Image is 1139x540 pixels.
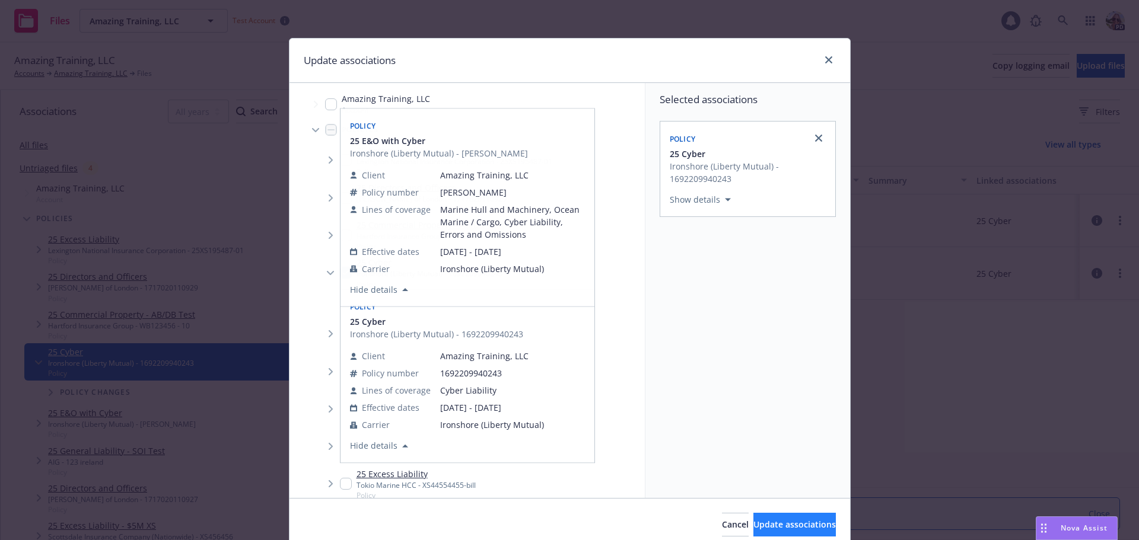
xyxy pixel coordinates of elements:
span: [DATE] - [DATE] [440,402,544,414]
span: Effective dates [362,402,419,414]
span: Amazing Training, LLC [440,350,544,363]
span: Ironshore (Liberty Mutual) [440,419,544,432]
span: Ironshore (Liberty Mutual) - 1692209940243 [350,328,523,341]
span: Lines of coverage [362,203,431,216]
button: Show details [665,193,736,207]
span: Account [342,105,430,115]
button: 25 E&O with Cyber [350,135,528,147]
span: [DATE] - [DATE] [440,245,585,258]
span: Policy [350,121,376,131]
span: Policy number [362,368,419,380]
span: Ironshore (Liberty Mutual) [440,263,585,275]
span: Amazing Training, LLC [342,92,430,105]
span: 1692209940243 [440,368,544,380]
span: Marine Hull and Machinery, Ocean Marine / Cargo, Cyber Liability, Errors and Omissions [440,203,585,241]
span: Ironshore (Liberty Mutual) - [PERSON_NAME] [350,147,528,159]
button: Hide details [345,283,413,297]
span: Amazing Training, LLC [440,169,585,181]
span: Policy number [362,186,419,199]
span: Client [362,169,385,181]
span: [PERSON_NAME] [440,186,585,199]
span: Effective dates [362,245,419,258]
div: Tokio Marine HCC - XS44554455-bill [357,480,476,490]
button: 25 Cyber [350,316,523,328]
span: Carrier [362,419,390,432]
span: Lines of coverage [362,385,431,397]
div: Drag to move [1036,517,1051,539]
span: Cyber Liability [440,385,544,397]
span: Client [362,350,385,363]
span: 25 Cyber [350,316,386,328]
span: Nova Assist [1061,523,1108,533]
span: Carrier [362,263,390,275]
a: 25 Excess Liability [357,468,476,480]
button: Nova Assist [1036,516,1118,540]
span: 25 E&O with Cyber [350,135,425,147]
span: Selected associations [660,92,836,107]
button: Hide details [345,439,413,453]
